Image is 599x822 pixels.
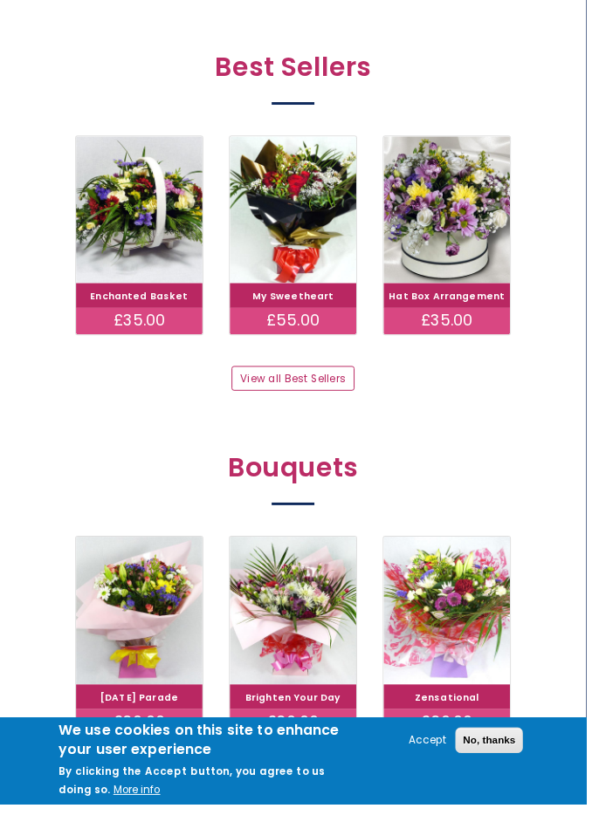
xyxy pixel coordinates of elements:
[60,737,348,777] h2: We use cookies on this site to enhance your user experience
[103,707,182,720] a: [DATE] Parade
[411,748,463,766] button: Accept
[392,549,521,700] img: Zensational
[392,140,521,291] img: Hat Box Arrangement
[77,53,522,94] h2: Best Sellers
[397,297,516,310] a: Hat Box Arrangement
[235,725,364,752] div: £30.00
[392,315,521,342] div: £35.00
[78,549,207,700] img: Carnival Parade
[235,549,364,700] img: Brighten Your Day
[60,781,333,814] p: By clicking the Accept button, you agree to us doing so.
[235,140,364,291] img: My Sweetheart
[78,315,207,342] div: £35.00
[78,725,207,752] div: £30.00
[258,297,341,310] a: My Sweetheart
[423,707,489,720] a: Zensational
[465,743,534,771] button: No, thanks
[77,462,522,503] h2: Bouquets
[235,315,364,342] div: £55.00
[116,798,164,817] button: More info
[93,297,193,310] a: Enchanted Basket
[78,140,207,291] img: Enchanted Basket
[251,707,348,720] a: Brighten Your Day
[237,374,361,400] a: View all Best Sellers
[392,725,521,752] div: £30.00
